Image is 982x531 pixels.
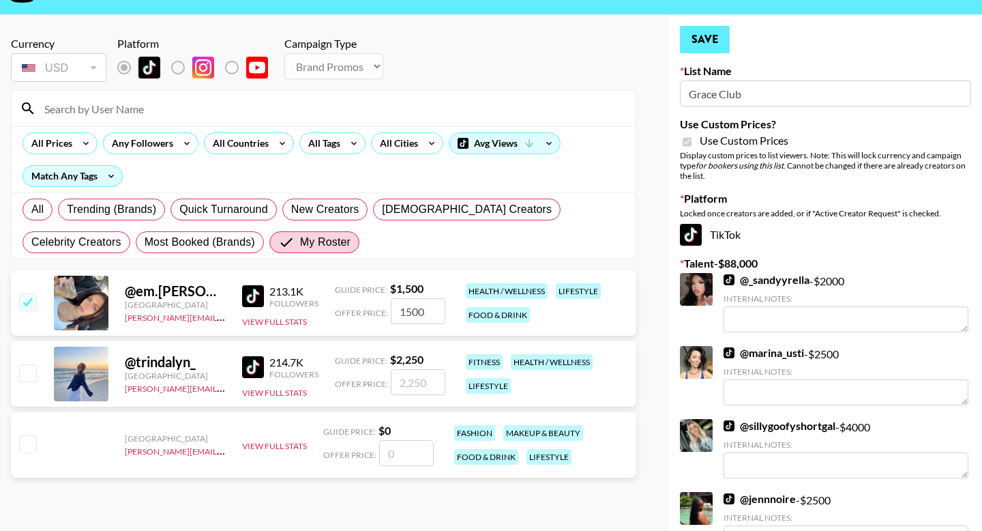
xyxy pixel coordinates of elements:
button: View Full Stats [242,388,307,398]
div: Match Any Tags [23,166,122,186]
div: - $ 4000 [724,419,968,478]
label: Use Custom Prices? [680,117,971,131]
span: Guide Price: [335,356,387,366]
div: health / wellness [511,354,593,370]
label: List Name [680,64,971,78]
div: Followers [269,298,318,308]
input: 0 [379,440,434,466]
div: @ trindalyn_ [125,354,226,371]
div: [GEOGRAPHIC_DATA] [125,433,226,444]
div: lifestyle [556,283,601,299]
button: View Full Stats [242,441,307,451]
div: - $ 2500 [724,346,968,405]
span: Offer Price: [335,308,388,318]
div: makeup & beauty [503,425,583,441]
div: Any Followers [104,133,176,154]
div: Internal Notes: [724,293,968,304]
button: Save [680,26,730,53]
img: TikTok [724,347,734,358]
div: All Countries [205,133,271,154]
img: TikTok [724,420,734,431]
div: Internal Notes: [724,367,968,377]
a: @sillygoofyshortgal [724,419,835,433]
img: Instagram [192,57,214,78]
img: TikTok [724,493,734,504]
span: Celebrity Creators [31,234,121,250]
div: Avg Views [449,133,560,154]
div: Campaign Type [284,37,383,51]
strong: $ 0 [378,424,391,437]
input: 1,500 [391,298,445,324]
div: Internal Notes: [724,440,968,450]
input: Search by User Name [36,98,627,119]
span: My Roster [300,234,351,250]
div: fashion [454,425,495,441]
em: for bookers using this list [696,160,784,171]
div: Currency [11,37,106,51]
span: Guide Price: [323,427,376,437]
div: fitness [466,354,503,370]
img: TikTok [242,356,264,378]
span: [DEMOGRAPHIC_DATA] Creators [382,201,552,218]
div: Locked once creators are added, or if "Active Creator Request" is checked. [680,208,971,218]
span: Guide Price: [335,285,387,295]
div: List locked to TikTok. [117,53,279,82]
img: TikTok [242,285,264,307]
label: Talent - $ 88,000 [680,257,971,270]
div: food & drink [466,307,530,323]
div: TikTok [680,224,971,246]
span: Quick Turnaround [179,201,268,218]
a: @jennnoire [724,492,796,506]
div: All Tags [300,133,343,154]
span: Offer Price: [335,379,388,389]
span: Most Booked (Brands) [145,234,255,250]
div: Display custom prices to list viewers. Note: This will lock currency and campaign type . Cannot b... [680,150,971,181]
span: Offer Price: [323,450,376,460]
img: TikTok [680,224,702,246]
span: Trending (Brands) [67,201,156,218]
a: [PERSON_NAME][EMAIL_ADDRESS][PERSON_NAME][DOMAIN_NAME] [125,444,391,457]
button: View Full Stats [242,317,307,327]
a: [PERSON_NAME][EMAIL_ADDRESS][PERSON_NAME][DOMAIN_NAME] [125,381,391,394]
span: New Creators [291,201,359,218]
div: @ em.[PERSON_NAME] [125,283,226,300]
img: YouTube [246,57,268,78]
input: 2,250 [391,369,445,395]
div: 213.1K [269,285,318,298]
img: TikTok [724,274,734,285]
div: - $ 2000 [724,273,968,332]
strong: $ 1,500 [390,282,423,295]
div: All Prices [23,133,75,154]
div: Platform [117,37,279,51]
div: [GEOGRAPHIC_DATA] [125,300,226,310]
strong: $ 2,250 [390,353,423,366]
div: food & drink [454,449,518,465]
div: lifestyle [526,449,571,465]
div: Currency is locked to USD [11,51,106,85]
div: lifestyle [466,378,511,394]
span: Use Custom Prices [700,134,788,147]
a: [PERSON_NAME][EMAIL_ADDRESS][PERSON_NAME][DOMAIN_NAME] [125,310,391,323]
div: 214.7K [269,356,318,369]
a: @marina_usti [724,346,804,360]
div: All Cities [372,133,421,154]
img: TikTok [138,57,160,78]
span: All [31,201,44,218]
label: Platform [680,192,971,205]
div: Followers [269,369,318,379]
div: [GEOGRAPHIC_DATA] [125,371,226,381]
div: USD [14,56,104,80]
a: @_sandyyrella [724,273,809,287]
div: Internal Notes: [724,513,968,523]
div: health / wellness [466,283,548,299]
